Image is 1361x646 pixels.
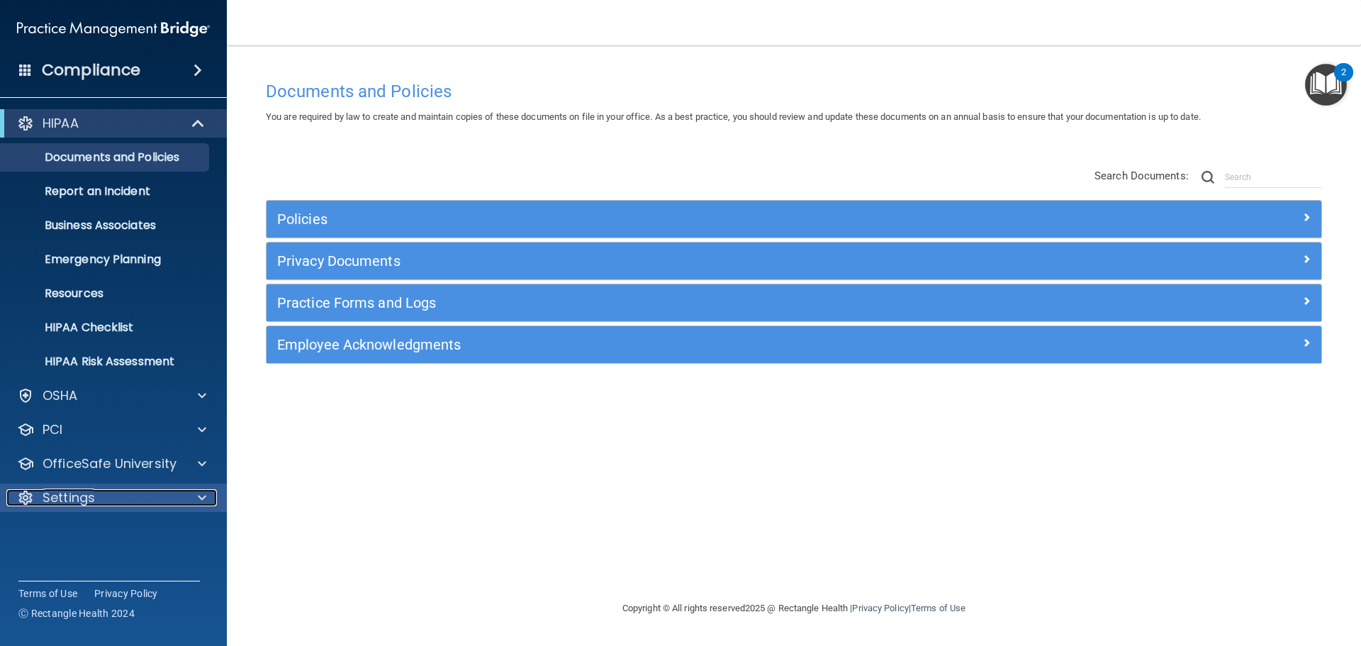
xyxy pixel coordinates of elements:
[911,603,965,613] a: Terms of Use
[94,586,158,601] a: Privacy Policy
[9,150,203,165] p: Documents and Policies
[9,184,203,199] p: Report an Incident
[9,321,203,335] p: HIPAA Checklist
[17,387,206,404] a: OSHA
[1225,167,1322,188] input: Search
[17,489,206,506] a: Settings
[42,60,140,80] h4: Compliance
[43,489,95,506] p: Settings
[277,291,1311,314] a: Practice Forms and Logs
[18,606,135,620] span: Ⓒ Rectangle Health 2024
[9,252,203,267] p: Emergency Planning
[852,603,908,613] a: Privacy Policy
[535,586,1053,631] div: Copyright © All rights reserved 2025 @ Rectangle Health | |
[9,355,203,369] p: HIPAA Risk Assessment
[43,455,177,472] p: OfficeSafe University
[277,208,1311,230] a: Policies
[1341,72,1346,91] div: 2
[17,455,206,472] a: OfficeSafe University
[1305,64,1347,106] button: Open Resource Center, 2 new notifications
[17,421,206,438] a: PCI
[18,586,77,601] a: Terms of Use
[17,115,206,132] a: HIPAA
[43,421,62,438] p: PCI
[1202,171,1214,184] img: ic-search.3b580494.png
[277,333,1311,356] a: Employee Acknowledgments
[277,295,1047,311] h5: Practice Forms and Logs
[277,211,1047,227] h5: Policies
[266,82,1322,101] h4: Documents and Policies
[43,115,79,132] p: HIPAA
[9,218,203,233] p: Business Associates
[43,387,78,404] p: OSHA
[266,111,1201,122] span: You are required by law to create and maintain copies of these documents on file in your office. ...
[277,337,1047,352] h5: Employee Acknowledgments
[1094,169,1189,182] span: Search Documents:
[17,15,210,43] img: PMB logo
[277,253,1047,269] h5: Privacy Documents
[9,286,203,301] p: Resources
[277,250,1311,272] a: Privacy Documents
